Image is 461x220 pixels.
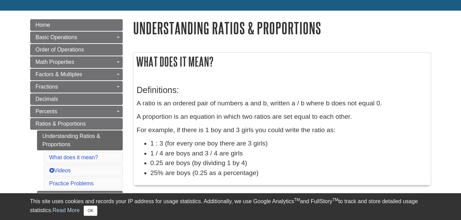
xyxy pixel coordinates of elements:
[36,34,77,40] span: Basic Operations
[84,206,97,216] button: Close
[137,99,427,108] p: A ratio is an ordered pair of numbers a and b, written a / b where b does not equal 0.
[52,207,80,213] a: Read More
[49,181,94,186] a: Practice Problems
[37,130,123,150] a: Understanding Ratios & Proportions
[36,108,57,114] span: Percents
[133,53,431,71] h2: What does it mean?
[36,22,50,28] span: Home
[30,81,123,93] a: Fractions
[133,19,431,37] h1: Understanding Ratios & Proportions
[36,71,82,77] span: Factors & Multiples
[36,84,58,90] span: Fractions
[150,139,427,149] li: 1 : 3 (for every one boy there are 3 girls)
[30,93,123,105] a: Decimals
[294,197,300,202] sup: TM
[36,59,74,65] span: Math Properties
[30,118,123,130] a: Ratios & Proportions
[49,167,71,173] a: Videos
[150,158,427,168] li: 0.25 are boys (by dividing 1 by 4)
[30,106,123,117] a: Percents
[137,112,427,122] p: A proportion is an equation in which two ratios are set equal to each other.
[30,32,123,43] a: Basic Operations
[30,69,123,80] a: Factors & Multiples
[150,149,427,159] li: 1 / 4 are boys and 3 / 4 are girls
[30,197,431,216] div: This site uses cookies and records your IP address for usage statistics. Additionally, we use Goo...
[30,19,123,31] a: Home
[332,197,338,202] sup: TM
[30,56,123,68] a: Math Properties
[36,96,58,102] span: Decimals
[37,191,123,202] a: Using Conversion Ratios
[36,47,84,53] span: Order of Operations
[150,168,427,178] li: 25% are boys (0.25 as a percentage)
[137,125,427,135] p: For example, if there is 1 boy and 3 girls you could write the ratio as:
[36,121,86,127] span: Ratios & Proportions
[137,85,427,95] h3: Definitions:
[49,154,98,160] a: What does it mean?
[30,44,123,56] a: Order of Operations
